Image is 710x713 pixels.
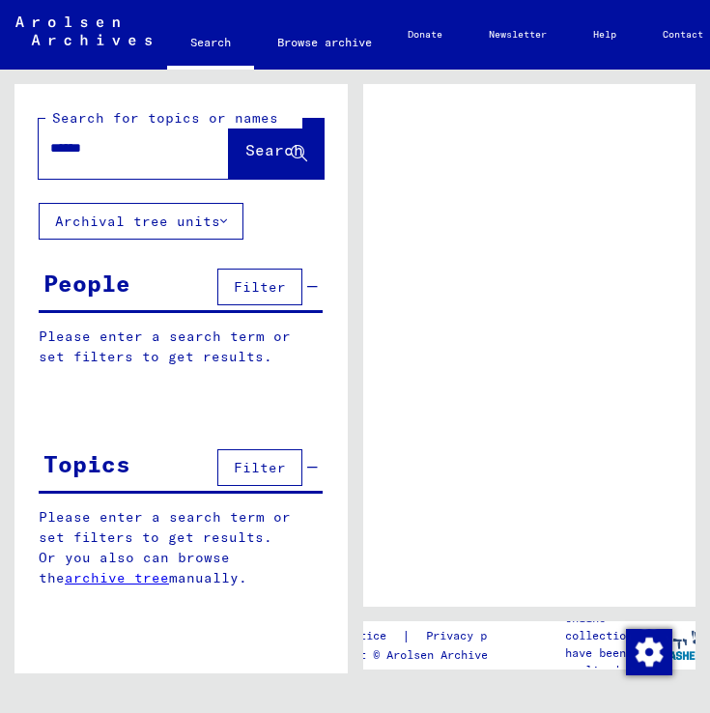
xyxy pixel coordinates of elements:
[43,266,130,300] div: People
[305,646,544,664] p: Copyright © Arolsen Archives, 2021
[411,626,544,646] a: Privacy policy
[65,569,169,586] a: archive tree
[15,16,152,45] img: Arolsen_neg.svg
[52,109,278,127] mat-label: Search for topics or names
[234,278,286,296] span: Filter
[229,119,324,179] button: Search
[217,449,302,486] button: Filter
[234,459,286,476] span: Filter
[39,327,323,367] p: Please enter a search term or set filters to get results.
[570,12,639,58] a: Help
[254,19,395,66] a: Browse archive
[43,446,130,481] div: Topics
[245,140,303,159] span: Search
[626,629,672,675] img: Change consent
[305,626,544,646] div: |
[39,507,324,588] p: Please enter a search term or set filters to get results. Or you also can browse the manually.
[217,269,302,305] button: Filter
[466,12,570,58] a: Newsletter
[39,203,243,240] button: Archival tree units
[384,12,466,58] a: Donate
[167,19,254,70] a: Search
